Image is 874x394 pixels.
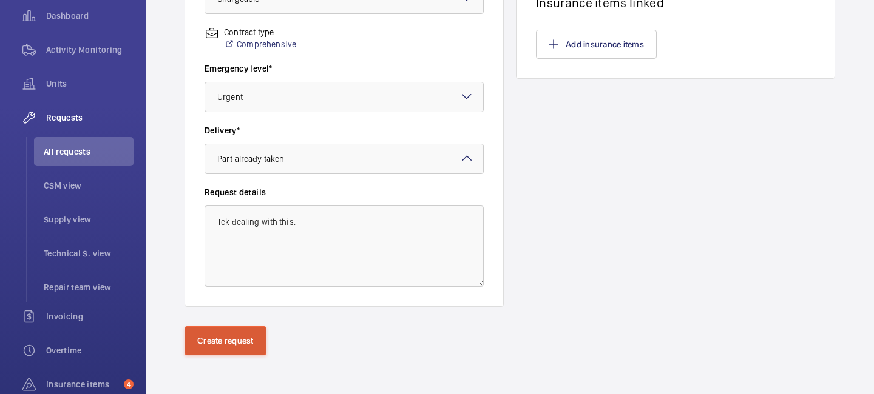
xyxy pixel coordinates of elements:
label: Request details [205,186,484,198]
label: Emergency level* [205,62,484,75]
span: Overtime [46,344,134,356]
span: Requests [46,112,134,124]
span: Activity Monitoring [46,44,134,56]
span: Invoicing [46,310,134,322]
label: Delivery* [205,124,484,136]
span: Dashboard [46,10,134,22]
span: Insurance items [46,378,119,390]
span: 4 [124,379,134,389]
span: Repair team view [44,281,134,293]
span: Technical S. view [44,247,134,259]
span: Part already taken [217,154,284,164]
span: Supply view [44,213,134,225]
span: Units [46,78,134,90]
span: All requests [44,145,134,158]
button: Add insurance items [536,30,657,59]
button: Create request [185,326,266,355]
a: Comprehensive [224,38,296,50]
p: Contract type [224,26,296,38]
span: CSM view [44,179,134,192]
span: Urgent [217,92,243,102]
